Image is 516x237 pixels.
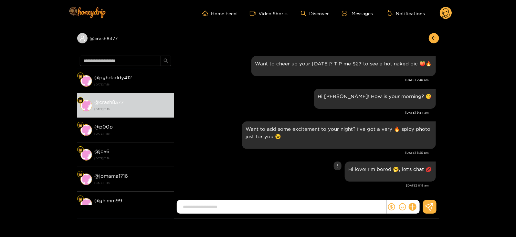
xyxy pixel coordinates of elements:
span: smile [399,203,406,210]
img: Fan Level [79,173,82,176]
p: Hi love! I'm bored 🥱, let's chat 💋 [349,165,432,173]
div: Messages [342,10,373,17]
img: conversation [80,198,92,210]
button: Notifications [386,10,427,17]
img: Fan Level [79,74,82,78]
a: Discover [301,11,329,16]
strong: @ jomama1716 [95,173,128,179]
img: conversation [80,149,92,161]
img: conversation [80,174,92,185]
strong: [DATE] 11:18 [95,205,171,210]
button: search [161,56,171,66]
button: dollar [387,202,396,212]
strong: @ p00p [95,124,113,130]
p: Want to add some excitement to your night? I’ve got a very 🔥 spicy photo just for you 😉 [246,125,432,140]
div: [DATE] 8:20 pm [177,151,429,155]
strong: [DATE] 11:18 [95,82,171,87]
p: Want to cheer up your [DATE]? TIP me $27 to see a hot naked pic 🍑🔥 [255,60,432,67]
div: @crash8377 [77,33,174,43]
div: Sep. 25, 11:18 am [345,162,436,182]
img: Fan Level [79,99,82,103]
strong: [DATE] 11:18 [95,106,171,112]
span: search [163,58,168,64]
span: home [202,10,211,16]
img: Fan Level [79,123,82,127]
img: conversation [80,75,92,87]
strong: @ pghdaddy412 [95,75,132,80]
img: conversation [80,100,92,111]
strong: @ jc56 [95,149,110,154]
button: arrow-left [429,33,439,43]
strong: @ ghimm99 [95,198,122,203]
div: [DATE] 11:18 am [177,183,429,188]
div: Sep. 23, 7:40 pm [251,56,436,76]
span: arrow-left [431,36,436,41]
div: Sep. 24, 8:20 pm [242,121,436,149]
strong: @ crash8377 [95,99,124,105]
img: Fan Level [79,197,82,201]
strong: [DATE] 11:18 [95,180,171,186]
span: dollar [388,203,395,210]
img: Fan Level [79,148,82,152]
a: Home Feed [202,10,237,16]
strong: [DATE] 11:18 [95,155,171,161]
span: user [79,35,85,41]
span: video-camera [250,10,259,16]
span: more [335,164,340,168]
div: [DATE] 7:40 pm [177,78,429,82]
div: [DATE] 9:54 am [177,110,429,115]
strong: [DATE] 11:18 [95,131,171,137]
img: conversation [80,124,92,136]
div: Sep. 24, 9:54 am [314,89,436,109]
a: Video Shorts [250,10,288,16]
p: Hi [PERSON_NAME]! How is your morning? 😘 [318,93,432,100]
